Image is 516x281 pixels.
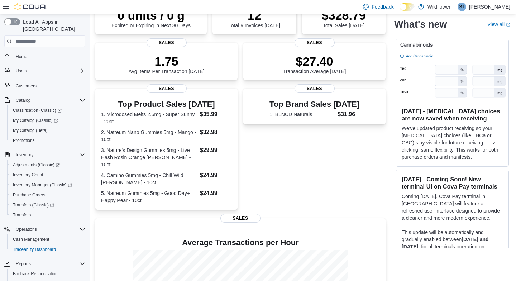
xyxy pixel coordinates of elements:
[10,181,85,189] span: Inventory Manager (Classic)
[20,18,85,33] span: Load All Apps in [GEOGRAPHIC_DATA]
[10,126,51,135] a: My Catalog (Beta)
[220,214,261,223] span: Sales
[16,261,31,267] span: Reports
[10,191,85,199] span: Purchase Orders
[13,118,58,123] span: My Catalog (Classic)
[13,138,35,143] span: Promotions
[10,270,61,278] a: BioTrack Reconciliation
[10,191,48,199] a: Purchase Orders
[283,54,346,68] p: $27.40
[458,3,466,11] div: Sarah Tahir
[1,51,88,62] button: Home
[200,171,232,180] dd: $24.99
[111,8,191,23] p: 0 units / 0 g
[13,225,85,234] span: Operations
[295,84,335,93] span: Sales
[469,3,510,11] p: [PERSON_NAME]
[129,54,205,74] div: Avg Items Per Transaction [DATE]
[10,106,85,115] span: Classification (Classic)
[16,97,30,103] span: Catalog
[1,224,88,234] button: Operations
[14,3,47,10] img: Cova
[200,146,232,154] dd: $29.99
[129,54,205,68] p: 1.75
[1,150,88,160] button: Inventory
[16,83,37,89] span: Customers
[400,3,415,11] input: Dark Mode
[229,8,280,28] div: Total # Invoices [DATE]
[200,128,232,137] dd: $32.98
[16,152,33,158] span: Inventory
[7,135,88,146] button: Promotions
[10,235,85,244] span: Cash Management
[101,172,197,186] dt: 4. Camino Gummies 5mg - Chill Wild [PERSON_NAME] - 10ct
[7,210,88,220] button: Transfers
[7,125,88,135] button: My Catalog (Beta)
[13,237,49,242] span: Cash Management
[13,202,54,208] span: Transfers (Classic)
[487,22,510,27] a: View allExternal link
[322,8,366,28] div: Total Sales [DATE]
[338,110,359,119] dd: $31.96
[13,96,33,105] button: Catalog
[269,111,335,118] dt: 1. BLNCD Naturals
[7,190,88,200] button: Purchase Orders
[229,8,280,23] p: 12
[10,201,57,209] a: Transfers (Classic)
[10,201,85,209] span: Transfers (Classic)
[16,54,27,59] span: Home
[13,259,34,268] button: Reports
[1,66,88,76] button: Users
[10,106,64,115] a: Classification (Classic)
[10,161,85,169] span: Adjustments (Classic)
[13,81,85,90] span: Customers
[1,95,88,105] button: Catalog
[13,162,60,168] span: Adjustments (Classic)
[101,129,197,143] dt: 2. Natreum Nano Gummies 5mg - Mango - 10ct
[13,247,56,252] span: Traceabilty Dashboard
[13,212,31,218] span: Transfers
[13,67,85,75] span: Users
[10,136,85,145] span: Promotions
[402,193,503,222] p: Coming [DATE], Cova Pay terminal in [GEOGRAPHIC_DATA] will feature a refreshed user interface des...
[372,3,393,10] span: Feedback
[402,176,503,190] h3: [DATE] - Coming Soon! New terminal UI on Cova Pay terminals
[7,234,88,244] button: Cash Management
[16,68,27,74] span: Users
[10,171,85,179] span: Inventory Count
[453,3,455,11] p: |
[7,170,88,180] button: Inventory Count
[13,82,39,90] a: Customers
[13,225,40,234] button: Operations
[1,80,88,91] button: Customers
[10,171,46,179] a: Inventory Count
[200,189,232,197] dd: $24.99
[200,110,232,119] dd: $35.99
[111,8,191,28] div: Expired or Expiring in Next 30 Days
[13,192,46,198] span: Purchase Orders
[101,147,197,168] dt: 3. Nature's Design Gummies 5mg - Live Hash Rosin Orange [PERSON_NAME] - 10ct
[13,271,58,277] span: BioTrack Reconciliation
[13,182,72,188] span: Inventory Manager (Classic)
[13,67,30,75] button: Users
[16,227,37,232] span: Operations
[13,52,85,61] span: Home
[10,211,85,219] span: Transfers
[101,238,380,247] h4: Average Transactions per Hour
[402,108,503,122] h3: [DATE] - [MEDICAL_DATA] choices are now saved when receiving
[10,116,85,125] span: My Catalog (Classic)
[1,259,88,269] button: Reports
[10,181,75,189] a: Inventory Manager (Classic)
[322,8,366,23] p: $328.79
[283,54,346,74] div: Transaction Average [DATE]
[402,229,503,272] p: This update will be automatically and gradually enabled between , for all terminals operating on ...
[13,151,36,159] button: Inventory
[10,270,85,278] span: BioTrack Reconciliation
[10,126,85,135] span: My Catalog (Beta)
[10,211,34,219] a: Transfers
[10,245,85,254] span: Traceabilty Dashboard
[101,190,197,204] dt: 5. Natreum Gummies 5mg - Good Day+ Happy Pear - 10ct
[13,52,30,61] a: Home
[10,235,52,244] a: Cash Management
